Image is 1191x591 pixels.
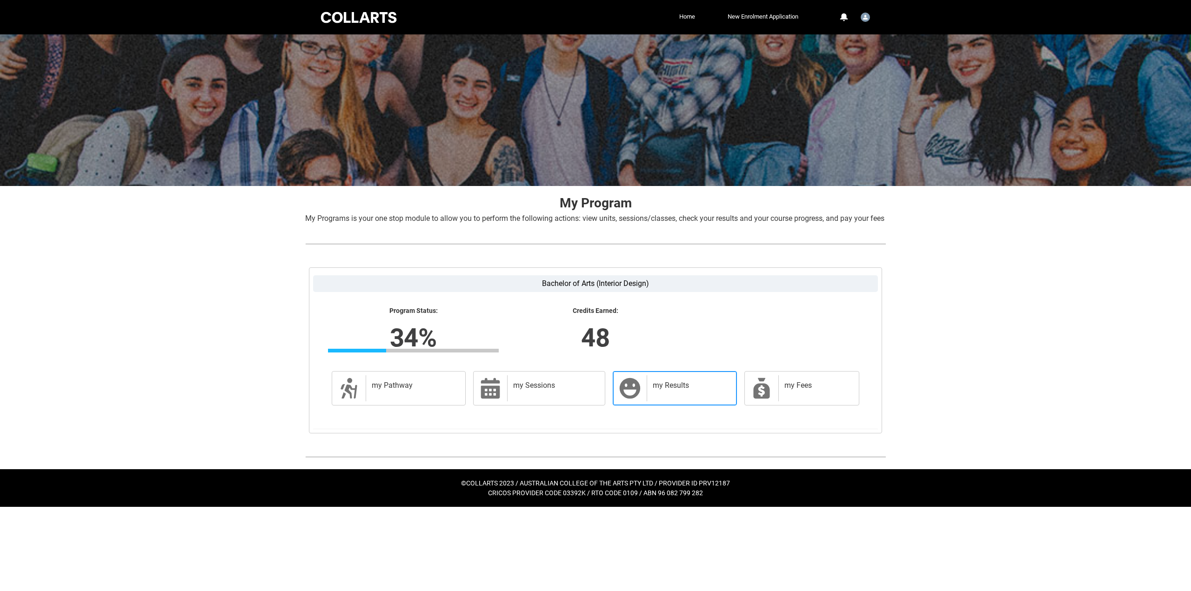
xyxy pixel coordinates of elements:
lightning-formatted-number: 34% [268,319,558,357]
lightning-formatted-text: Program Status: [328,307,499,315]
a: my Results [613,371,737,405]
a: my Fees [744,371,859,405]
lightning-formatted-text: Credits Earned: [510,307,681,315]
a: my Pathway [332,371,466,405]
strong: My Program [560,195,632,211]
a: my Sessions [473,371,605,405]
div: Progress Bar [328,349,499,352]
h2: my Pathway [372,381,456,390]
a: Home [677,10,697,24]
span: Description of icon when needed [338,377,360,399]
lightning-formatted-number: 48 [450,319,741,357]
h2: my Results [653,381,727,390]
span: My Payments [750,377,773,399]
img: REDU_GREY_LINE [305,452,886,462]
a: New Enrolment Application [725,10,801,24]
img: Student.elizainverno [861,13,870,22]
img: REDU_GREY_LINE [305,239,886,249]
h2: my Sessions [513,381,595,390]
h2: my Fees [784,381,850,390]
button: User Profile Student.elizainverno [858,9,872,24]
span: My Programs is your one stop module to allow you to perform the following actions: view units, se... [305,214,884,223]
label: Bachelor of Arts (Interior Design) [313,275,878,292]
